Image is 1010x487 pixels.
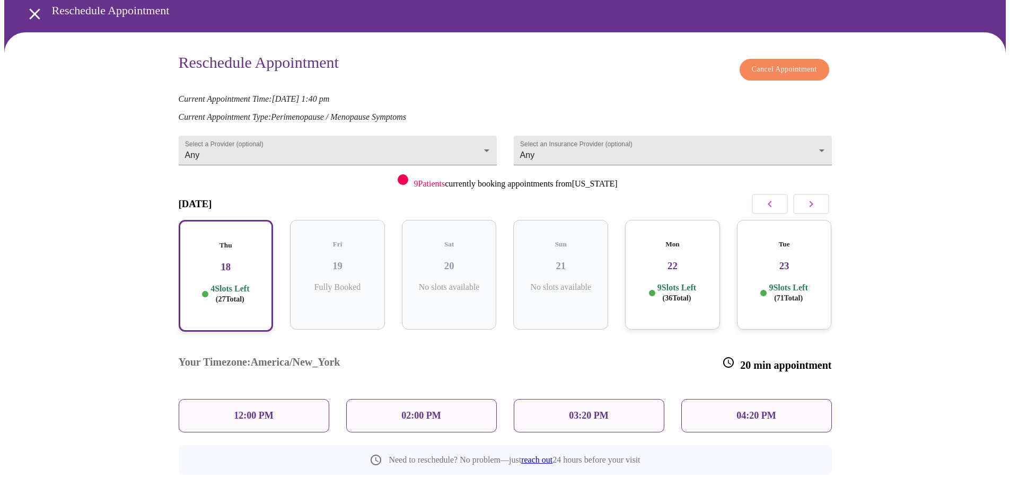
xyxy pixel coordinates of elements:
p: Need to reschedule? No problem—just 24 hours before your visit [389,455,640,465]
h3: [DATE] [179,198,212,210]
p: No slots available [410,282,488,292]
span: Cancel Appointment [752,63,817,76]
div: Any [179,136,497,165]
h5: Thu [188,241,264,250]
h3: 20 min appointment [722,356,831,371]
a: reach out [521,455,552,464]
p: 03:20 PM [569,410,608,421]
p: 02:00 PM [401,410,441,421]
h5: Fri [298,240,376,249]
h3: 18 [188,261,264,273]
h5: Tue [745,240,823,249]
p: 12:00 PM [234,410,273,421]
h3: Reschedule Appointment [52,4,951,17]
p: No slots available [522,282,600,292]
span: ( 27 Total) [216,295,244,303]
h3: Your Timezone: America/New_York [179,356,340,371]
p: currently booking appointments from [US_STATE] [414,179,617,189]
h3: 20 [410,260,488,272]
h3: 23 [745,260,823,272]
h3: Reschedule Appointment [179,54,339,75]
h3: 21 [522,260,600,272]
h3: 22 [634,260,712,272]
em: Current Appointment Type: Perimenopause / Menopause Symptoms [179,112,406,121]
p: 4 Slots Left [210,284,249,304]
em: Current Appointment Time: [DATE] 1:40 pm [179,94,330,103]
div: Any [514,136,832,165]
h5: Mon [634,240,712,249]
p: 04:20 PM [736,410,776,421]
span: ( 36 Total) [662,294,691,302]
p: 9 Slots Left [769,282,807,303]
span: 9 Patients [414,179,445,188]
span: ( 71 Total) [774,294,803,302]
button: Cancel Appointment [740,59,829,81]
h3: 19 [298,260,376,272]
h5: Sat [410,240,488,249]
p: Fully Booked [298,282,376,292]
p: 9 Slots Left [657,282,696,303]
h5: Sun [522,240,600,249]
